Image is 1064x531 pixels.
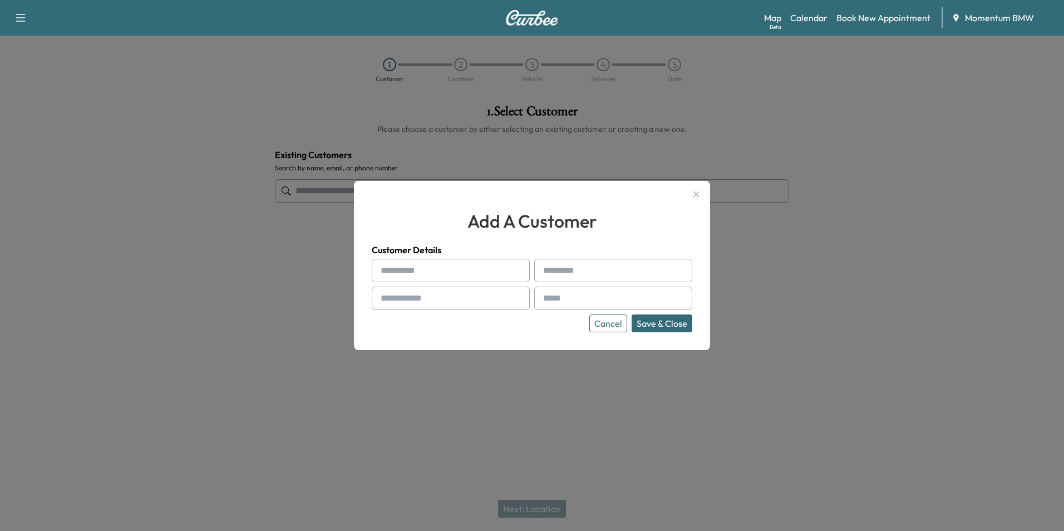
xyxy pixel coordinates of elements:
img: Curbee Logo [505,10,559,26]
a: MapBeta [764,11,781,24]
div: Beta [770,23,781,31]
a: Calendar [790,11,827,24]
span: Momentum BMW [965,11,1034,24]
h4: Customer Details [372,243,692,257]
button: Cancel [589,314,627,332]
a: Book New Appointment [836,11,930,24]
button: Save & Close [632,314,692,332]
h2: add a customer [372,208,692,234]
